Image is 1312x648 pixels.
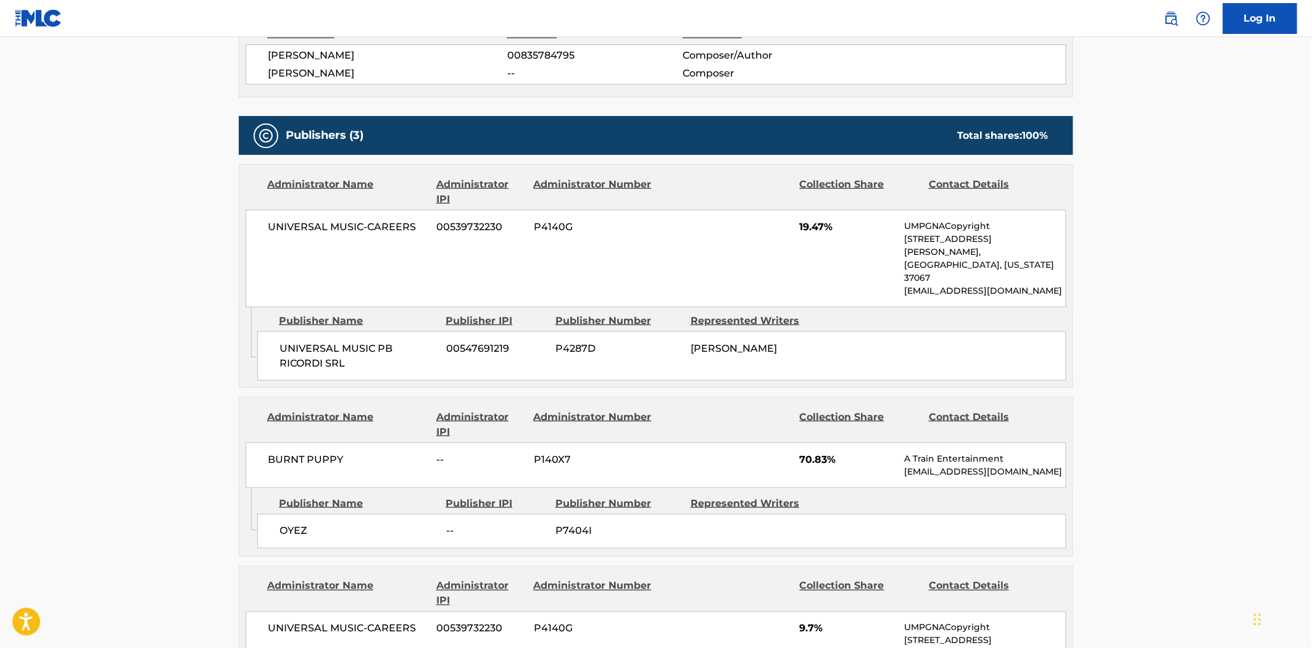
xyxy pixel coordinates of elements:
span: P4140G [534,220,654,235]
span: P4140G [534,621,654,636]
div: Publisher Number [555,496,681,511]
div: Total shares: [957,128,1048,143]
span: OYEZ [280,524,437,539]
img: search [1164,11,1179,26]
span: P4287D [555,341,681,356]
div: Administrator Name [267,410,427,439]
span: Composer [683,66,842,81]
div: Administrator IPI [436,579,524,609]
div: Administrator Number [533,579,653,609]
p: [STREET_ADDRESS][PERSON_NAME], [905,233,1066,259]
div: Collection Share [800,579,920,609]
p: UMPGNACopyright [905,220,1066,233]
span: P7404I [555,524,681,539]
div: Administrator IPI [436,410,524,439]
img: MLC Logo [15,9,62,27]
span: UNIVERSAL MUSIC-CAREERS [268,220,428,235]
span: [PERSON_NAME] [691,343,777,354]
span: 19.47% [800,220,895,235]
span: 70.83% [800,452,895,467]
span: 9.7% [800,621,895,636]
div: Help [1191,6,1216,31]
div: Publisher IPI [446,496,546,511]
span: P140X7 [534,452,654,467]
div: Publisher Name [279,314,436,328]
div: Represented Writers [691,496,816,511]
img: help [1196,11,1211,26]
span: UNIVERSAL MUSIC PB RICORDI SRL [280,341,437,371]
span: 00539732230 [437,220,525,235]
div: Administrator Number [533,410,653,439]
iframe: Chat Widget [1250,589,1312,648]
p: [GEOGRAPHIC_DATA], [US_STATE] 37067 [905,259,1066,285]
span: [PERSON_NAME] [268,48,507,63]
div: Contact Details [929,579,1048,609]
a: Public Search [1159,6,1184,31]
span: 00835784795 [507,48,683,63]
div: Collection Share [800,177,920,207]
p: UMPGNACopyright [905,621,1066,634]
p: A Train Entertainment [905,452,1066,465]
span: -- [437,452,525,467]
div: Administrator Name [267,177,427,207]
div: Administrator IPI [436,177,524,207]
a: Log In [1223,3,1297,34]
div: Publisher Number [555,314,681,328]
div: Represented Writers [691,314,816,328]
span: 00547691219 [446,341,546,356]
span: 100 % [1023,130,1048,141]
h5: Publishers (3) [286,128,363,143]
div: Contact Details [929,410,1048,439]
div: Collection Share [800,410,920,439]
span: -- [507,66,683,81]
div: Publisher Name [279,496,436,511]
img: Publishers [259,128,273,143]
div: Administrator Name [267,579,427,609]
span: BURNT PUPPY [268,452,428,467]
span: 00539732230 [437,621,525,636]
div: Drag [1254,601,1261,638]
span: Composer/Author [683,48,842,63]
span: [PERSON_NAME] [268,66,507,81]
div: Administrator Number [533,177,653,207]
p: [EMAIL_ADDRESS][DOMAIN_NAME] [905,465,1066,478]
span: UNIVERSAL MUSIC-CAREERS [268,621,428,636]
span: -- [446,524,546,539]
p: [EMAIL_ADDRESS][DOMAIN_NAME] [905,285,1066,297]
div: Publisher IPI [446,314,546,328]
div: Contact Details [929,177,1048,207]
